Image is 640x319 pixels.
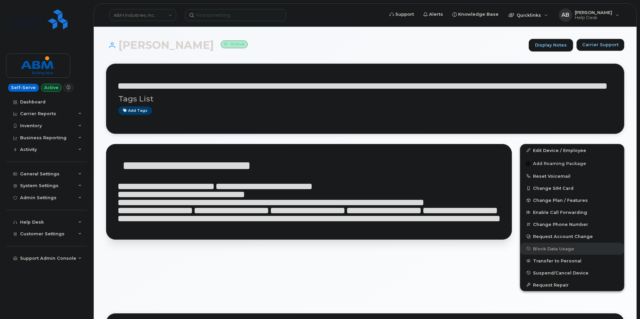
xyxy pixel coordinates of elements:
[533,210,587,215] span: Enable Call Forwarding
[520,230,624,242] button: Request Account Change
[520,243,624,255] button: Block Data Usage
[520,279,624,291] button: Request Repair
[118,106,152,115] a: Add tags
[520,170,624,182] button: Reset Voicemail
[106,39,525,51] h1: [PERSON_NAME]
[520,182,624,194] button: Change SIM Card
[520,156,624,170] button: Add Roaming Package
[520,144,624,156] a: Edit Device / Employee
[582,42,619,48] span: Carrier Support
[520,206,624,218] button: Enable Call Forwarding
[520,218,624,230] button: Change Phone Number
[520,194,624,206] button: Change Plan / Features
[118,95,612,103] h3: Tags List
[520,255,624,267] button: Transfer to Personal
[221,41,248,48] small: Active
[526,161,586,167] span: Add Roaming Package
[529,39,573,52] a: Display Notes
[533,270,589,275] span: Suspend/Cancel Device
[520,267,624,279] button: Suspend/Cancel Device
[576,39,624,51] button: Carrier Support
[533,198,588,203] span: Change Plan / Features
